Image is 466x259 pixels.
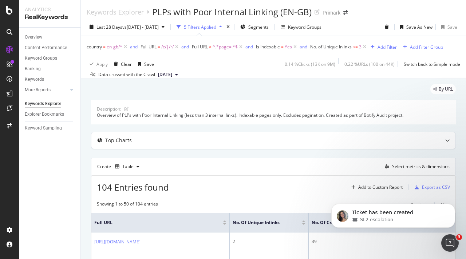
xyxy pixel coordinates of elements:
div: Description: [97,106,121,112]
div: Save [447,24,457,30]
span: 3 [359,42,362,52]
button: and [181,43,189,50]
button: Keyword Groups [278,21,324,33]
button: Last 28 Daysvs[DATE] - [DATE] [87,21,167,33]
span: Is Indexable [256,44,280,50]
a: Keywords [25,76,75,83]
button: Save [135,58,154,70]
button: [DATE] [155,70,181,79]
a: Keyword Sampling [25,124,75,132]
div: 39 [312,238,453,245]
div: Primark [323,9,340,16]
span: Last 28 Days [96,24,122,30]
a: Explorer Bookmarks [25,111,75,118]
span: Yes [285,42,292,52]
span: 3 [456,234,462,240]
div: legacy label [430,84,456,94]
a: [URL][DOMAIN_NAME] [94,238,141,246]
div: Analytics [25,6,75,13]
div: Add to Custom Report [358,185,403,190]
button: Add Filter Group [400,43,443,51]
div: Apply [96,61,108,67]
button: Export as CSV [412,182,450,193]
div: arrow-right-arrow-left [343,10,348,15]
div: Save As New [406,24,433,30]
div: More Reports [25,86,51,94]
span: 2025 Aug. 17th [158,71,172,78]
span: No. of Crawls from Google - Indexing Bots (Logs) [312,219,438,226]
div: and [130,44,138,50]
div: Table [122,164,134,169]
div: Create [97,161,142,172]
div: Keyword Groups [288,24,321,30]
div: Data crossed with the Crawl [98,71,155,78]
div: Export as CSV [422,184,450,190]
a: More Reports [25,86,68,94]
span: = [281,44,284,50]
div: Keyword Groups [25,55,57,62]
button: Table [112,161,142,172]
div: Clear [121,61,132,67]
div: Overview of PLPs with Poor Internal Linking (less than 3 internal links). Indexable pages only. E... [97,112,450,118]
button: Save As New [397,21,433,33]
div: and [181,44,189,50]
div: Keywords Explorer [25,100,61,108]
span: /c/|/r/ [161,42,174,52]
span: Full URL [141,44,157,50]
div: Content Performance [25,44,67,52]
div: Save [144,61,154,67]
div: 2 [233,238,305,245]
div: 5 Filters Applied [184,24,216,30]
button: Segments [237,21,272,33]
div: Switch back to Simple mode [404,61,460,67]
button: Add Filter [368,43,397,51]
button: and [300,43,307,50]
div: and [300,44,307,50]
iframe: Intercom notifications message [320,188,466,239]
button: Clear [111,58,132,70]
button: Switch back to Simple mode [401,58,460,70]
span: = [103,44,106,50]
div: Select metrics & dimensions [392,163,450,170]
button: Add to Custom Report [348,182,403,193]
div: Overview [25,33,42,41]
a: Keywords Explorer [25,100,75,108]
span: = [158,44,160,50]
a: Keywords Explorer [87,8,144,16]
span: ≠ [209,44,212,50]
span: en-gb/* [107,42,122,52]
div: 0.22 % URLs ( 100 on 44K ) [344,61,395,67]
button: and [245,43,253,50]
a: Ranking [25,65,75,73]
button: Apply [87,58,108,70]
div: Keywords [25,76,44,83]
span: <= [353,44,358,50]
a: Content Performance [25,44,75,52]
button: Save [438,21,457,33]
div: Top Charts [105,137,132,144]
span: By URL [439,87,453,91]
span: 104 Entries found [97,181,169,193]
div: Keyword Sampling [25,124,62,132]
span: Full URL [94,219,212,226]
button: 5 Filters Applied [174,21,225,33]
div: Showing 1 to 50 of 104 entries [97,201,158,210]
iframe: Intercom live chat [441,234,459,252]
div: and [245,44,253,50]
div: Explorer Bookmarks [25,111,64,118]
div: times [225,23,231,31]
span: No. of Unique Inlinks [233,219,291,226]
button: Select metrics & dimensions [382,162,450,171]
span: Full URL [192,44,208,50]
div: Add Filter Group [410,44,443,50]
div: Ranking [25,65,41,73]
a: Overview [25,33,75,41]
span: vs [DATE] - [DATE] [122,24,159,30]
div: PLPs with Poor Internal Linking (EN-GB) [152,6,312,18]
span: Segments [248,24,269,30]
